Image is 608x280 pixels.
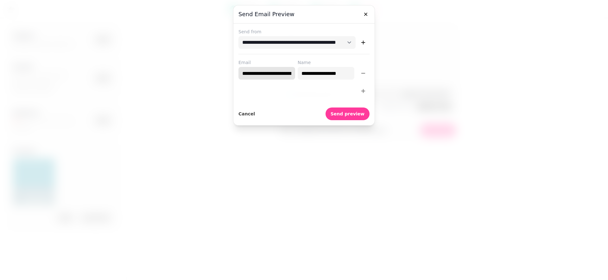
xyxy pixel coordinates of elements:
[238,10,370,18] h3: Send email preview
[238,59,295,66] label: Email
[331,112,364,116] span: Send preview
[238,107,255,120] button: Cancel
[298,59,354,66] label: Name
[238,29,370,35] label: Send from
[326,107,370,120] button: Send preview
[238,112,255,116] span: Cancel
